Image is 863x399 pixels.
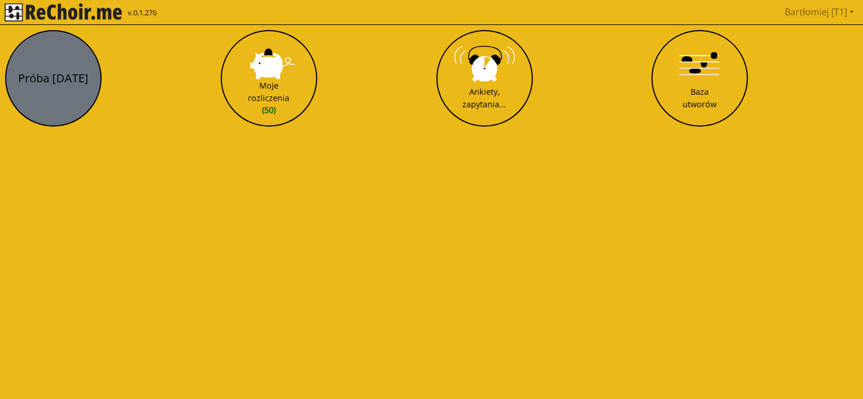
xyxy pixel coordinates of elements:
div: Ankiety, zapytania... [462,86,506,110]
span: v.0.1.276 [128,7,157,19]
a: Bartłomiej [T1] [780,1,858,23]
button: Moje rozliczenia(50) [221,30,317,127]
button: Baza utworów [651,30,748,127]
div: Moje rozliczenia [248,79,289,116]
span: (50) [248,104,289,116]
div: Baza utworów [683,86,717,110]
button: Próba [DATE] [5,30,102,127]
button: Ankiety, zapytania... [436,30,533,127]
img: rekłajer mi [5,3,122,22]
